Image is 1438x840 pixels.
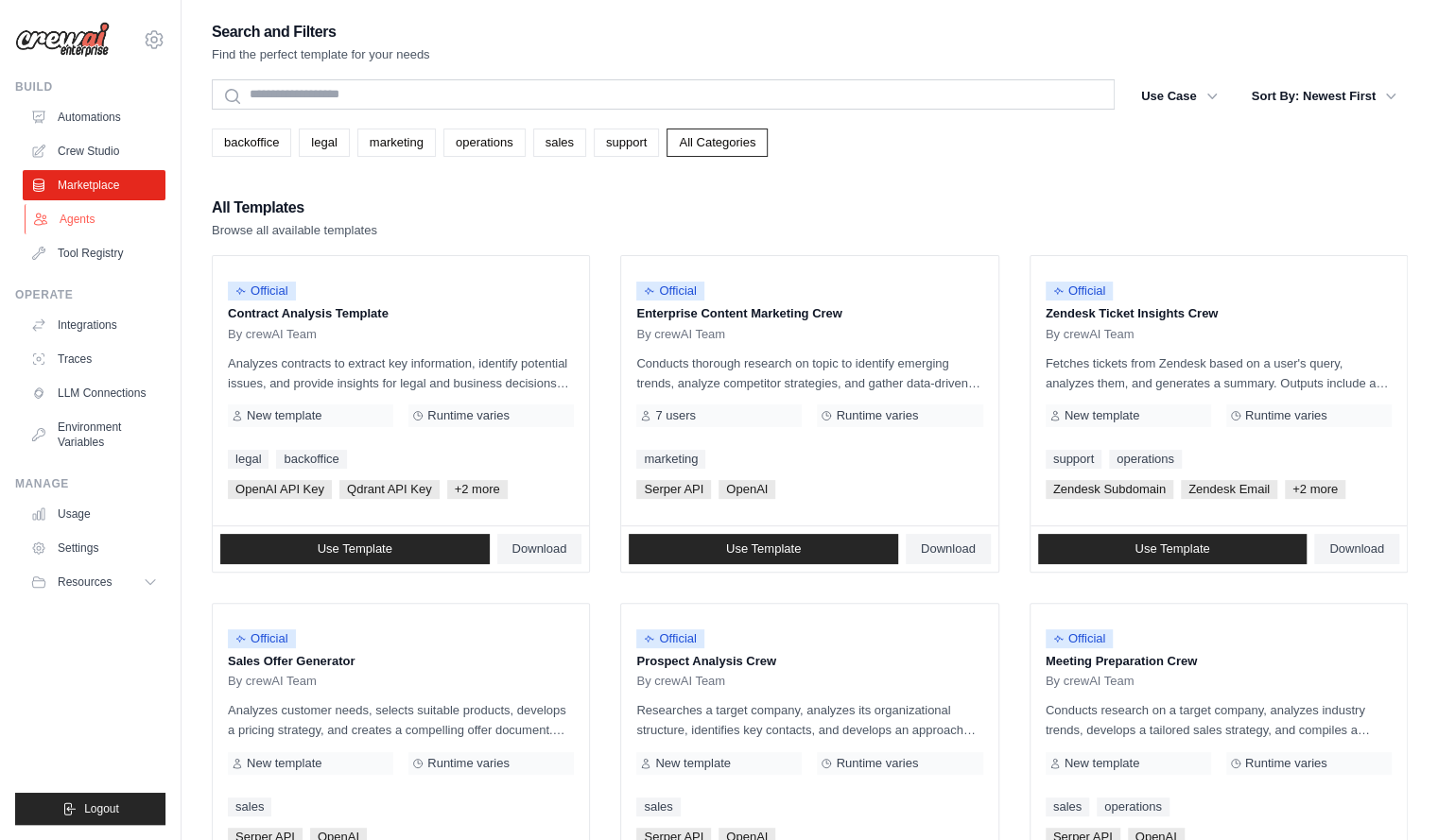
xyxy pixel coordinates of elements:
span: New template [1065,756,1139,771]
span: Serper API [636,480,711,499]
a: marketing [636,450,705,469]
span: Runtime varies [1245,756,1327,771]
a: support [1046,450,1101,469]
p: Sales Offer Generator [228,652,574,671]
span: Download [921,541,976,557]
p: Conducts thorough research on topic to identify emerging trends, analyze competitor strategies, a... [636,353,982,393]
button: Logout [15,793,165,825]
img: Logo [15,22,110,58]
button: Use Case [1130,79,1229,113]
a: sales [228,797,271,816]
span: Resources [58,574,112,590]
a: marketing [357,129,436,157]
span: 7 users [655,408,696,423]
a: Download [497,534,582,564]
span: By crewAI Team [636,674,725,689]
span: By crewAI Team [228,327,317,342]
a: Marketplace [23,170,165,200]
span: New template [247,408,321,423]
a: Use Template [1038,534,1308,564]
span: Official [228,629,296,648]
a: Use Template [629,534,898,564]
a: support [594,129,659,157]
span: By crewAI Team [636,327,725,342]
span: Official [1046,629,1114,648]
span: New template [247,756,321,771]
span: Runtime varies [836,408,918,423]
a: LLM Connections [23,378,165,408]
a: Download [1314,534,1399,564]
span: Logout [84,801,119,816]
a: Agents [25,204,167,234]
div: Manage [15,476,165,491]
span: Use Template [318,541,392,557]
a: Environment Variables [23,412,165,457]
span: +2 more [1285,480,1345,499]
span: Zendesk Subdomain [1046,480,1173,499]
a: operations [443,129,526,157]
a: backoffice [276,450,346,469]
span: Official [1046,282,1114,300]
div: Build [15,79,165,94]
h2: Search and Filters [212,19,430,45]
p: Researches a target company, analyzes its organizational structure, identifies key contacts, and ... [636,700,982,740]
p: Enterprise Content Marketing Crew [636,304,982,323]
h2: All Templates [212,195,377,221]
p: Fetches tickets from Zendesk based on a user's query, analyzes them, and generates a summary. Out... [1046,353,1392,393]
a: legal [299,129,349,157]
span: By crewAI Team [228,674,317,689]
a: Settings [23,533,165,563]
p: Analyzes customer needs, selects suitable products, develops a pricing strategy, and creates a co... [228,700,574,740]
a: operations [1097,797,1169,816]
span: Zendesk Email [1181,480,1277,499]
a: Usage [23,499,165,529]
a: Use Template [220,534,490,564]
a: Traces [23,344,165,374]
button: Sort By: Newest First [1240,79,1408,113]
a: Integrations [23,310,165,340]
a: operations [1109,450,1182,469]
p: Meeting Preparation Crew [1046,652,1392,671]
span: New template [655,756,730,771]
span: New template [1065,408,1139,423]
a: sales [533,129,586,157]
span: +2 more [447,480,508,499]
p: Conducts research on a target company, analyzes industry trends, develops a tailored sales strate... [1046,700,1392,740]
span: By crewAI Team [1046,674,1135,689]
a: Automations [23,102,165,132]
span: Download [512,541,567,557]
p: Zendesk Ticket Insights Crew [1046,304,1392,323]
p: Contract Analysis Template [228,304,574,323]
p: Analyzes contracts to extract key information, identify potential issues, and provide insights fo... [228,353,574,393]
p: Find the perfect template for your needs [212,45,430,64]
a: legal [228,450,269,469]
span: Official [636,629,704,648]
span: By crewAI Team [1046,327,1135,342]
span: Download [1329,541,1384,557]
span: Use Template [1135,541,1209,557]
span: Runtime varies [1245,408,1327,423]
span: Qdrant API Key [339,480,440,499]
span: OpenAI [719,480,775,499]
span: Official [228,282,296,300]
a: sales [1046,797,1089,816]
a: Crew Studio [23,136,165,166]
a: Download [906,534,991,564]
span: OpenAI API Key [228,480,332,499]
span: Runtime varies [427,408,510,423]
div: Operate [15,287,165,302]
p: Prospect Analysis Crew [636,652,982,671]
span: Use Template [726,541,801,557]
a: sales [636,797,680,816]
a: backoffice [212,129,291,157]
a: Tool Registry [23,238,165,268]
a: All Categories [667,129,768,157]
p: Browse all available templates [212,221,377,240]
span: Runtime varies [427,756,510,771]
span: Official [636,282,704,300]
button: Resources [23,567,165,597]
span: Runtime varies [836,756,918,771]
